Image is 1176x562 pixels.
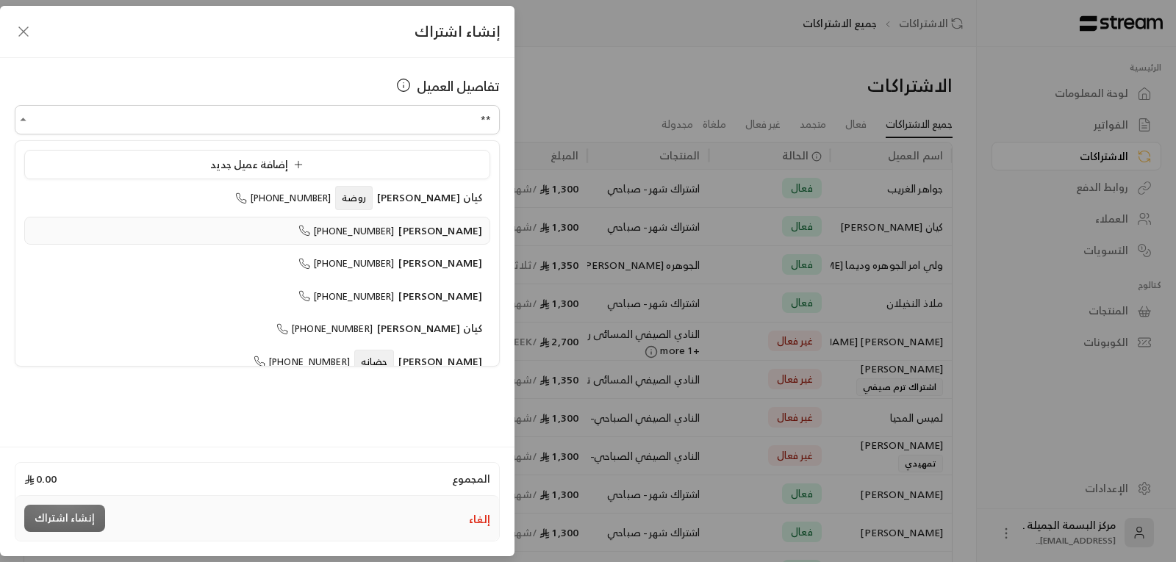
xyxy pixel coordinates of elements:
[417,76,500,96] span: تفاصيل العميل
[354,350,395,374] span: حضانه
[398,287,482,305] span: [PERSON_NAME]
[276,320,373,337] span: [PHONE_NUMBER]
[254,353,350,370] span: [PHONE_NUMBER]
[298,223,395,239] span: [PHONE_NUMBER]
[398,221,482,239] span: [PERSON_NAME]
[377,188,482,206] span: كيان [PERSON_NAME]
[210,155,309,173] span: إضافة عميل جديد
[298,288,395,305] span: [PHONE_NUMBER]
[335,186,373,210] span: روضة
[398,352,482,370] span: [PERSON_NAME]
[235,190,331,206] span: [PHONE_NUMBER]
[24,472,57,486] span: 0.00
[15,111,32,129] button: Close
[298,255,395,272] span: [PHONE_NUMBER]
[469,512,490,527] button: إلغاء
[398,253,482,272] span: [PERSON_NAME]
[377,319,482,337] span: كيان [PERSON_NAME]
[452,472,490,486] span: المجموع
[415,18,500,44] span: إنشاء اشتراك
